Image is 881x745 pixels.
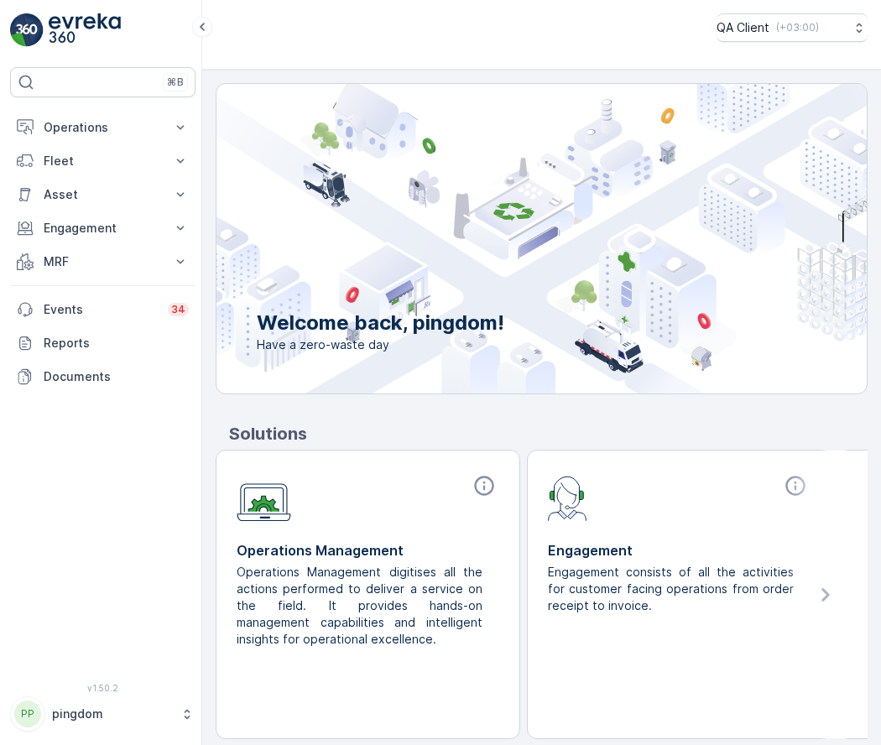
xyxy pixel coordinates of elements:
p: Asset [44,186,162,203]
button: Asset [10,178,195,211]
span: v 1.50.2 [10,683,195,693]
p: Fleet [44,153,162,169]
button: Operations [10,111,195,144]
img: logo_light-DOdMpM7g.png [49,13,121,47]
img: city illustration [141,84,867,393]
span: Have a zero-waste day [257,336,504,353]
img: module-icon [237,474,291,522]
p: Reports [44,335,189,352]
p: pingdom [52,706,172,722]
p: Operations Management digitises all the actions performed to deliver a service on the field. It p... [237,564,486,648]
img: module-icon [548,474,587,521]
p: ⌘B [167,76,184,89]
p: Solutions [229,421,868,446]
p: Operations [44,119,162,136]
a: Reports [10,326,195,360]
p: Operations Management [237,540,499,560]
p: 34 [171,303,185,316]
a: Events34 [10,293,195,326]
p: Documents [44,368,189,385]
p: Welcome back, pingdom! [257,310,504,336]
p: Engagement [548,540,811,560]
button: Engagement [10,211,195,245]
button: QA Client(+03:00) [717,13,868,42]
p: ( +03:00 ) [776,21,819,34]
p: Engagement [44,220,162,237]
button: MRF [10,245,195,279]
p: Engagement consists of all the activities for customer facing operations from order receipt to in... [548,564,797,614]
p: MRF [44,253,162,270]
a: Documents [10,360,195,393]
p: Events [44,301,158,318]
p: QA Client [717,19,769,36]
button: PPpingdom [10,696,195,732]
div: PP [14,701,41,727]
img: logo [10,13,44,47]
button: Fleet [10,144,195,178]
